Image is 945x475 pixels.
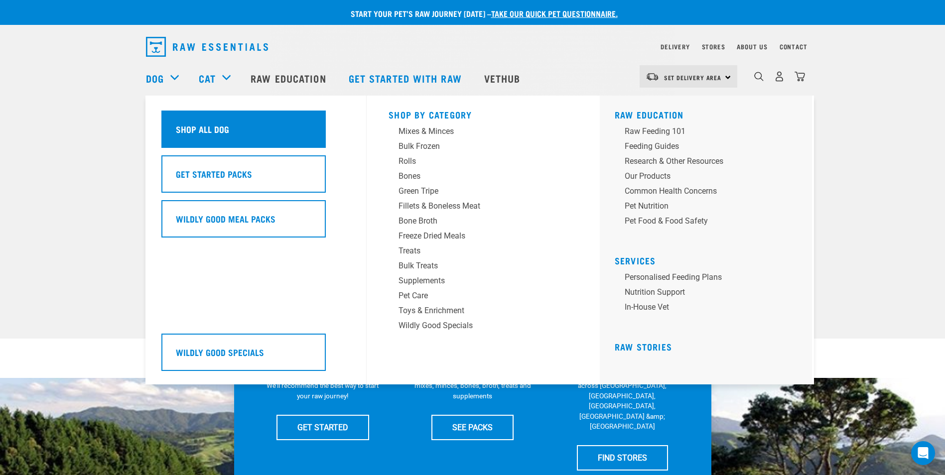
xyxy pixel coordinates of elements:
[138,33,808,61] nav: dropdown navigation
[615,185,804,200] a: Common Health Concerns
[399,290,554,302] div: Pet Care
[389,200,578,215] a: Fillets & Boneless Meat
[389,260,578,275] a: Bulk Treats
[615,112,684,117] a: Raw Education
[431,415,514,440] a: SEE PACKS
[625,155,780,167] div: Research & Other Resources
[615,200,804,215] a: Pet Nutrition
[399,245,554,257] div: Treats
[625,200,780,212] div: Pet Nutrition
[399,230,554,242] div: Freeze Dried Meals
[474,58,533,98] a: Vethub
[276,415,369,440] a: GET STARTED
[389,155,578,170] a: Rolls
[389,110,578,118] h5: Shop By Category
[780,45,808,48] a: Contact
[702,45,725,48] a: Stores
[399,125,554,137] div: Mixes & Minces
[615,255,804,263] h5: Services
[615,286,804,301] a: Nutrition Support
[664,76,722,79] span: Set Delivery Area
[399,215,554,227] div: Bone Broth
[389,230,578,245] a: Freeze Dried Meals
[389,125,578,140] a: Mixes & Minces
[615,301,804,316] a: In-house vet
[399,140,554,152] div: Bulk Frozen
[389,170,578,185] a: Bones
[615,140,804,155] a: Feeding Guides
[625,170,780,182] div: Our Products
[176,122,229,135] h5: Shop All Dog
[625,215,780,227] div: Pet Food & Food Safety
[625,185,780,197] div: Common Health Concerns
[615,215,804,230] a: Pet Food & Food Safety
[176,346,264,358] h5: Wildly Good Specials
[176,212,275,225] h5: Wildly Good Meal Packs
[161,334,351,378] a: Wildly Good Specials
[615,170,804,185] a: Our Products
[625,125,780,137] div: Raw Feeding 101
[625,140,780,152] div: Feeding Guides
[399,185,554,197] div: Green Tripe
[389,320,578,335] a: Wildly Good Specials
[389,185,578,200] a: Green Tripe
[399,260,554,272] div: Bulk Treats
[399,155,554,167] div: Rolls
[491,11,618,15] a: take our quick pet questionnaire.
[795,71,805,82] img: home-icon@2x.png
[399,275,554,287] div: Supplements
[176,167,252,180] h5: Get Started Packs
[389,140,578,155] a: Bulk Frozen
[615,344,672,349] a: Raw Stories
[146,71,164,86] a: Dog
[399,170,554,182] div: Bones
[577,445,668,470] a: FIND STORES
[146,37,268,57] img: Raw Essentials Logo
[161,111,351,155] a: Shop All Dog
[911,441,935,465] div: Open Intercom Messenger
[161,155,351,200] a: Get Started Packs
[399,200,554,212] div: Fillets & Boneless Meat
[389,290,578,305] a: Pet Care
[389,245,578,260] a: Treats
[339,58,474,98] a: Get started with Raw
[161,200,351,245] a: Wildly Good Meal Packs
[564,360,681,432] p: We have 17 stores specialising in raw pet food &amp; nutritional advice across [GEOGRAPHIC_DATA],...
[615,155,804,170] a: Research & Other Resources
[389,275,578,290] a: Supplements
[241,58,338,98] a: Raw Education
[661,45,689,48] a: Delivery
[615,271,804,286] a: Personalised Feeding Plans
[389,215,578,230] a: Bone Broth
[737,45,767,48] a: About Us
[774,71,785,82] img: user.png
[199,71,216,86] a: Cat
[389,305,578,320] a: Toys & Enrichment
[399,320,554,332] div: Wildly Good Specials
[615,125,804,140] a: Raw Feeding 101
[754,72,764,81] img: home-icon-1@2x.png
[646,72,659,81] img: van-moving.png
[399,305,554,317] div: Toys & Enrichment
